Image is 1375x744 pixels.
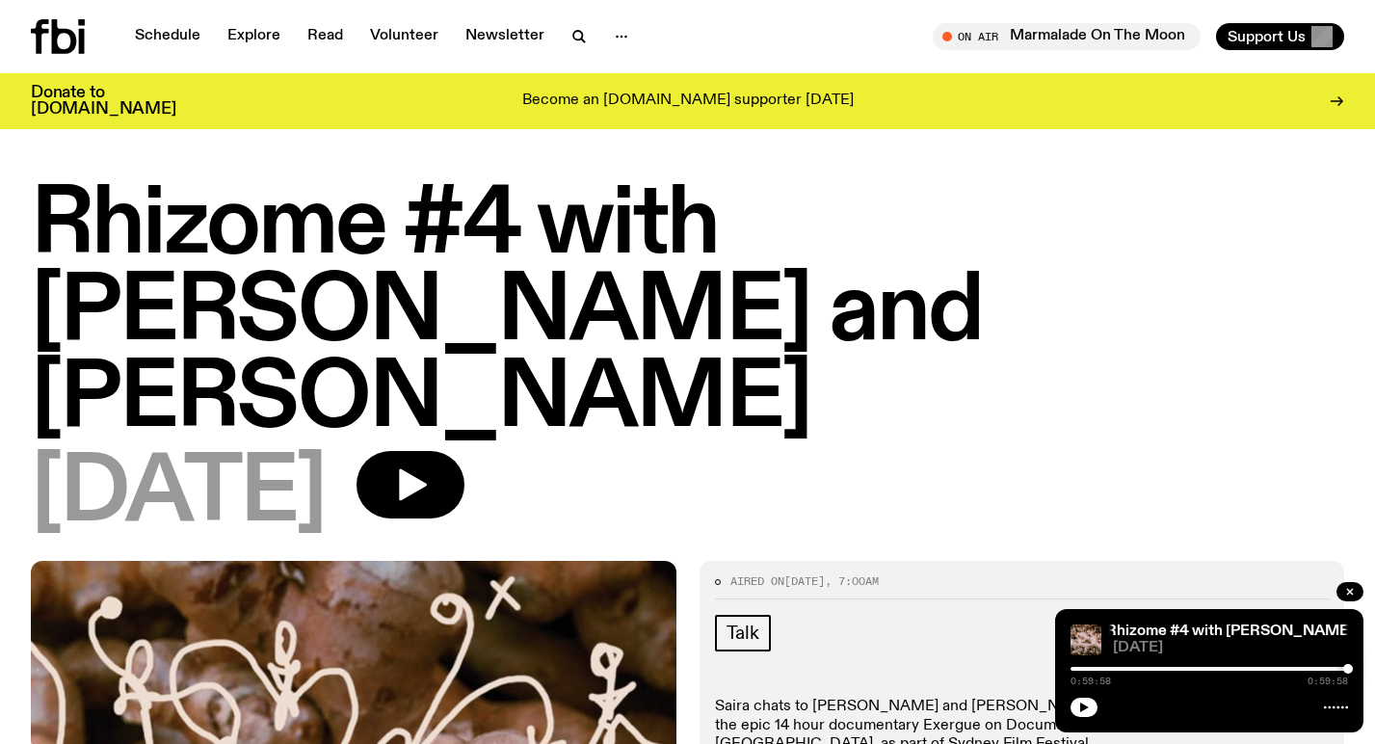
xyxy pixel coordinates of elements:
[123,23,212,50] a: Schedule
[1216,23,1344,50] button: Support Us
[784,573,825,589] span: [DATE]
[933,23,1201,50] button: On AirMarmalade On The Moon
[730,573,784,589] span: Aired on
[715,615,771,651] a: Talk
[1308,677,1348,686] span: 0:59:58
[825,573,879,589] span: , 7:00am
[31,183,1344,443] h1: Rhizome #4 with [PERSON_NAME] and [PERSON_NAME]
[727,623,759,644] span: Talk
[358,23,450,50] a: Volunteer
[1113,641,1348,655] span: [DATE]
[31,85,176,118] h3: Donate to [DOMAIN_NAME]
[522,93,854,110] p: Become an [DOMAIN_NAME] supporter [DATE]
[296,23,355,50] a: Read
[216,23,292,50] a: Explore
[1228,28,1306,45] span: Support Us
[1071,624,1101,655] img: A close up picture of a bunch of ginger roots. Yellow squiggles with arrows, hearts and dots are ...
[454,23,556,50] a: Newsletter
[1071,677,1111,686] span: 0:59:58
[31,451,326,538] span: [DATE]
